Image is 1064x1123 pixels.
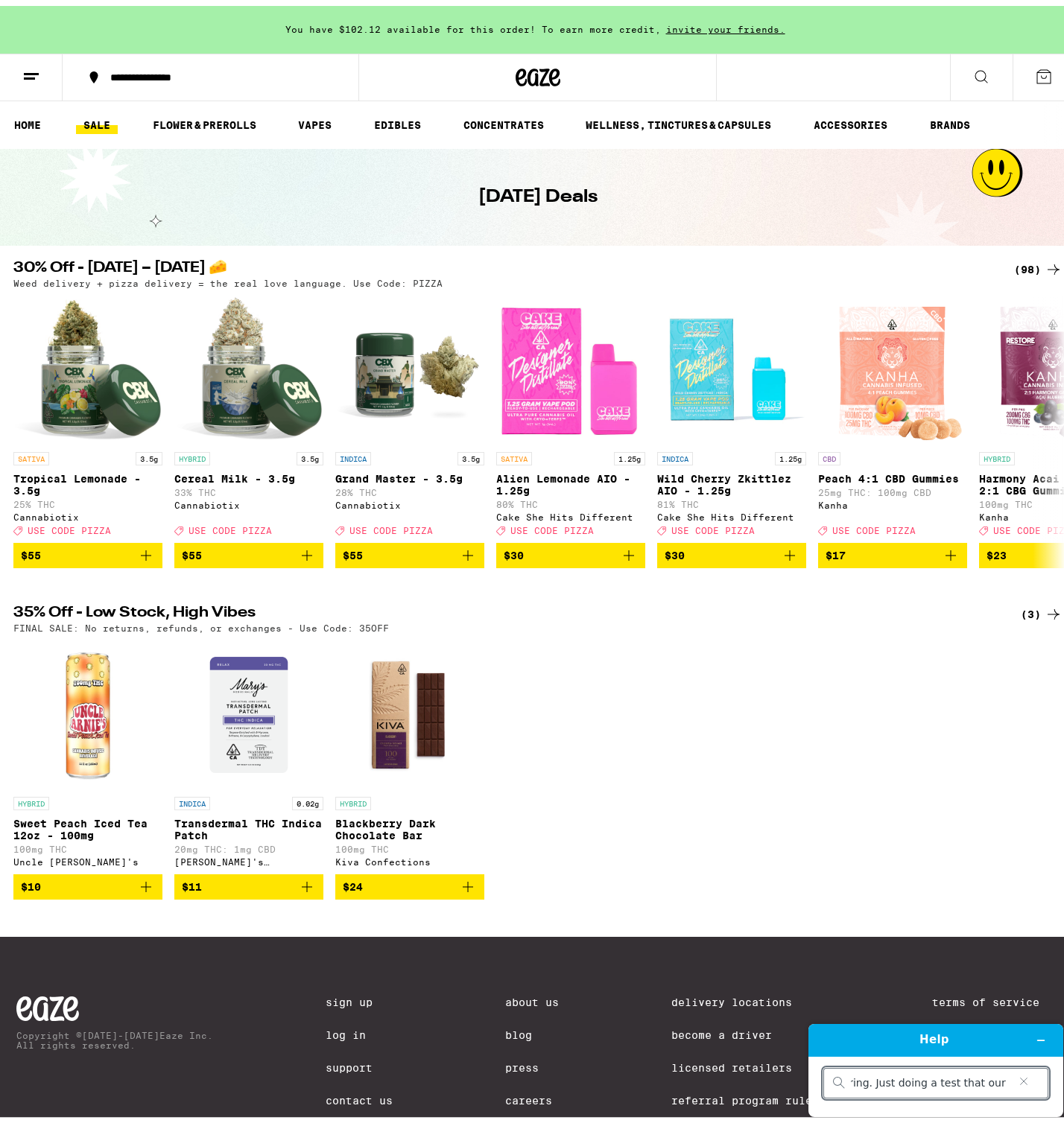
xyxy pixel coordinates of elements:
[504,544,524,556] span: $30
[13,634,162,868] a: Open page for Sweet Peach Iced Tea 12oz - 100mg from Uncle Arnie's
[76,110,118,128] a: SALE
[496,290,645,537] a: Open page for Alien Lemonade AIO - 1.25g from Cake She Hits Different
[21,875,41,887] span: $10
[13,290,162,537] a: Open page for Tropical Lemonade - 3.5g from Cannabiotix
[174,634,323,783] img: Mary's Medicinals - Transdermal THC Indica Patch
[174,868,323,894] button: Add to bag
[505,990,559,1002] a: About Us
[657,467,806,491] p: Wild Cherry Zkittlez AIO - 1.25g
[661,19,791,28] span: invite your friends.
[291,110,339,128] a: VAPES
[478,179,598,204] h1: [DATE] Deals
[671,520,755,529] span: USE CODE PIZZA
[505,1089,559,1101] a: Careers
[13,634,162,783] img: Uncle Arnie's - Sweet Peach Iced Tea 12oz - 100mg
[174,482,323,491] p: 33% THC
[671,1089,819,1101] a: Referral Program Rules
[932,990,1060,1002] a: Terms of Service
[775,446,806,459] p: 1.25g
[182,544,202,556] span: $55
[174,537,323,562] button: Add to bag
[335,868,484,894] button: Add to bag
[335,634,484,868] a: Open page for Blackberry Dark Chocolate Bar from Kiva Confections
[505,1023,559,1035] a: Blog
[13,446,49,459] p: SATIVA
[343,875,363,887] span: $24
[657,494,806,503] p: 81% THC
[818,290,967,537] a: Open page for Peach 4:1 CBD Gummies from Kanha
[343,544,363,556] span: $55
[335,839,484,848] p: 100mg THC
[818,446,840,459] p: CBD
[1021,599,1063,617] div: (3)
[13,467,162,491] p: Tropical Lemonade - 3.5g
[826,544,846,556] span: $17
[174,839,323,848] p: 20mg THC: 1mg CBD
[657,506,806,516] div: Cake She Hits Different
[16,1025,213,1044] p: Copyright © [DATE]-[DATE] Eaze Inc. All rights reserved.
[335,791,371,804] p: HYBRID
[174,791,210,804] p: INDICA
[174,851,323,861] div: [PERSON_NAME]'s Medicinals
[510,520,594,529] span: USE CODE PIZZA
[145,110,264,128] a: FLOWER & PREROLLS
[335,634,484,783] img: Kiva Confections - Blackberry Dark Chocolate Bar
[335,537,484,562] button: Add to bag
[335,467,484,479] p: Grand Master - 3.5g
[326,1089,393,1101] a: Contact Us
[174,290,323,439] img: Cannabiotix - Cereal Milk - 3.5g
[665,544,685,556] span: $30
[326,1023,393,1035] a: Log In
[13,494,162,503] p: 25% THC
[174,634,323,868] a: Open page for Transdermal THC Indica Patch from Mary's Medicinals
[292,791,323,804] p: 0.02g
[13,255,989,273] h2: 30% Off - [DATE] – [DATE] 🧀
[13,273,443,282] p: Weed delivery + pizza delivery = the real love language. Use Code: PIZZA
[657,446,693,459] p: INDICA
[496,494,645,503] p: 80% THC
[1014,255,1063,273] a: (98)
[174,467,323,479] p: Cereal Milk - 3.5g
[13,617,389,627] p: FINAL SALE: No returns, refunds, or exchanges - Use Code: 35OFF
[456,110,551,128] a: CONCENTRATES
[297,446,323,459] p: 3.5g
[13,851,162,861] div: Uncle [PERSON_NAME]'s
[13,290,162,439] img: Cannabiotix - Tropical Lemonade - 3.5g
[34,10,65,24] span: Help
[13,537,162,562] button: Add to bag
[614,446,645,459] p: 1.25g
[818,467,967,479] p: Peach 4:1 CBD Gummies
[335,482,484,491] p: 28% THC
[7,110,48,128] a: HOME
[979,446,1015,459] p: HYBRID
[922,110,978,128] button: BRANDS
[182,875,202,887] span: $11
[136,446,162,459] p: 3.5g
[28,520,111,529] span: USE CODE PIZZA
[335,290,484,537] a: Open page for Grand Master - 3.5g from Cannabiotix
[189,520,272,529] span: USE CODE PIZZA
[820,290,965,439] img: Kanha - Peach 4:1 CBD Gummies
[13,812,162,836] p: Sweet Peach Iced Tea 12oz - 100mg
[174,812,323,836] p: Transdermal THC Indica Patch
[335,290,484,439] img: Cannabiotix - Grand Master - 3.5g
[818,482,967,491] p: 25mg THC: 100mg CBD
[335,851,484,861] div: Kiva Confections
[13,506,162,516] div: Cannabiotix
[496,290,645,439] img: Cake She Hits Different - Alien Lemonade AIO - 1.25g
[457,446,484,459] p: 3.5g
[832,520,916,529] span: USE CODE PIZZA
[496,537,645,562] button: Add to bag
[174,494,323,504] div: Cannabiotix
[818,494,967,504] div: Kanha
[496,506,645,516] div: Cake She Hits Different
[13,868,162,894] button: Add to bag
[671,1023,819,1035] a: Become a Driver
[349,520,433,529] span: USE CODE PIZZA
[657,537,806,562] button: Add to bag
